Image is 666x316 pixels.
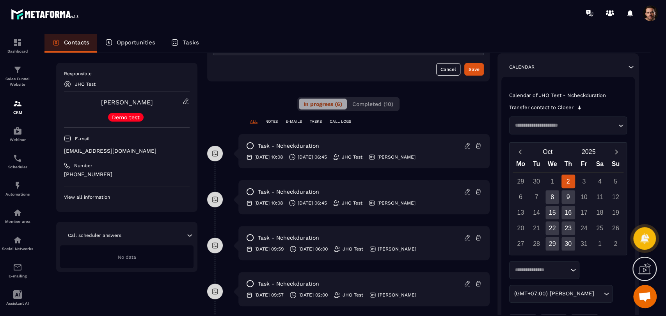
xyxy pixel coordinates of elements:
[75,136,90,142] p: E-mail
[258,142,319,150] p: task - Ncheckduration
[258,280,319,288] p: task - Ncheckduration
[2,175,33,202] a: automationsautomationsAutomations
[509,64,535,70] p: Calendar
[2,247,33,251] p: Social Networks
[514,221,527,235] div: 20
[64,194,190,200] p: View all information
[436,63,460,76] button: Cancel
[74,162,92,169] p: Number
[593,175,607,188] div: 4
[561,190,575,204] div: 9
[545,221,559,235] div: 22
[2,301,33,305] p: Assistant AI
[513,159,529,172] div: Mo
[343,246,363,252] p: JHO Test
[163,34,207,53] a: Tasks
[254,246,284,252] p: [DATE] 09:59
[529,190,543,204] div: 7
[513,159,623,251] div: Calendar wrapper
[561,237,575,251] div: 30
[258,234,319,242] p: task - Ncheckduration
[577,206,591,219] div: 17
[527,145,568,159] button: Open months overlay
[286,119,302,124] p: E-MAILS
[2,59,33,93] a: formationformationSales Funnel Website
[593,221,607,235] div: 25
[342,200,362,206] p: JHO Test
[509,117,627,134] div: Search for option
[298,246,328,252] p: [DATE] 06:00
[183,39,199,46] p: Tasks
[2,32,33,59] a: formationformationDashboard
[13,38,22,47] img: formation
[112,115,140,120] p: Demo test
[545,206,559,219] div: 15
[11,7,81,21] img: logo
[254,292,284,298] p: [DATE] 09:57
[561,221,575,235] div: 23
[310,119,322,124] p: TASKS
[68,232,121,238] p: Call scheduler answers
[298,154,327,160] p: [DATE] 06:45
[13,65,22,74] img: formation
[513,147,527,157] button: Previous month
[568,145,609,159] button: Open years overlay
[514,190,527,204] div: 6
[265,119,278,124] p: NOTES
[377,154,416,160] p: [PERSON_NAME]
[343,292,363,298] p: JHO Test
[577,221,591,235] div: 24
[545,175,559,188] div: 1
[299,99,347,109] button: In progress (6)
[97,34,163,53] a: Opportunities
[13,126,22,136] img: automations
[13,208,22,217] img: automations
[560,159,576,172] div: Th
[609,237,622,251] div: 2
[2,93,33,120] a: formationformationCRM
[577,190,591,204] div: 10
[2,110,33,115] p: CRM
[514,175,527,188] div: 29
[117,39,155,46] p: Opportunities
[298,292,328,298] p: [DATE] 02:00
[514,206,527,219] div: 13
[2,138,33,142] p: Webinar
[13,235,22,245] img: social-network
[529,159,545,172] div: Tu
[464,63,484,76] button: Save
[561,175,575,188] div: 2
[609,190,622,204] div: 12
[544,159,560,172] div: We
[509,104,574,111] p: Transfer contact to Closer
[330,119,351,124] p: CALL LOGS
[298,200,327,206] p: [DATE] 06:45
[593,237,607,251] div: 1
[2,257,33,284] a: emailemailE-mailing
[609,206,622,219] div: 19
[342,154,362,160] p: JHO Test
[609,221,622,235] div: 26
[529,221,543,235] div: 21
[509,92,627,99] p: Calendar of JHO Test - Ncheckduration
[2,219,33,224] p: Member area
[529,206,543,219] div: 14
[577,237,591,251] div: 31
[352,101,393,107] span: Completed (10)
[609,175,622,188] div: 5
[101,99,153,106] a: [PERSON_NAME]
[512,122,616,129] input: Search for option
[44,34,97,53] a: Contacts
[2,76,33,87] p: Sales Funnel Website
[596,290,602,298] input: Search for option
[609,147,623,157] button: Next month
[514,237,527,251] div: 27
[512,266,568,274] input: Search for option
[75,81,96,87] p: JHO Test
[13,263,22,272] img: email
[2,148,33,175] a: schedulerschedulerScheduler
[2,120,33,148] a: automationsautomationsWebinar
[64,147,190,155] p: [EMAIL_ADDRESS][DOMAIN_NAME]
[509,285,613,303] div: Search for option
[2,284,33,311] a: Assistant AI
